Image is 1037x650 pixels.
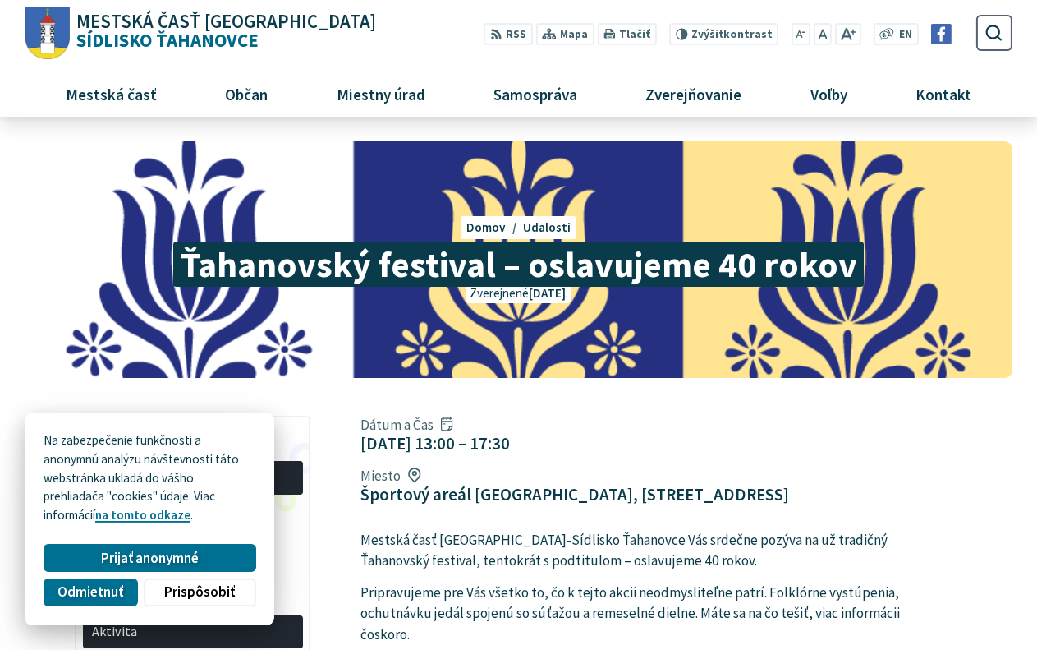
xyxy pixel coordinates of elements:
[640,71,748,116] span: Zverejňovanie
[617,71,769,116] a: Zverejňovanie
[931,24,952,44] img: Prejsť na Facebook stránku
[95,507,190,523] a: na tomto odkaze
[38,71,185,116] a: Mestská časť
[92,619,293,646] span: Aktivita
[44,579,137,606] button: Odmietnuť
[523,219,571,235] a: Udalosti
[25,7,70,60] img: Prejsť na domovskú stránku
[101,550,199,567] span: Prijať anonymné
[360,467,789,485] span: Miesto
[691,27,723,41] span: Zvýšiť
[308,71,452,116] a: Miestny úrad
[910,71,978,116] span: Kontakt
[484,23,532,45] a: RSS
[360,433,510,454] figcaption: [DATE] 13:00 – 17:30
[619,28,650,41] span: Tlačiť
[506,26,526,44] span: RSS
[535,23,594,45] a: Mapa
[144,579,255,606] button: Prispôsobiť
[164,583,235,601] span: Prispôsobiť
[57,583,123,601] span: Odmietnuť
[782,71,875,116] a: Voľby
[360,530,915,572] p: Mestská časť [GEOGRAPHIC_DATA]-Sídlisko Ťahanovce Vás srdečne pozýva na už tradičný Ťahanovský fe...
[173,242,864,287] span: Ťahanovský festival – oslavujeme 40 rokov
[894,26,916,44] a: EN
[197,71,296,116] a: Občan
[330,71,431,116] span: Miestny úrad
[70,12,376,50] span: Sídlisko Ťahanovce
[597,23,656,45] button: Tlačiť
[25,7,375,60] a: Logo Sídlisko Ťahanovce, prejsť na domovskú stránku.
[360,583,915,646] p: Pripravujeme pre Vás všetko to, čo k tejto akcii neodmysliteľne patrí. Folklórne vystúpenia, ochu...
[59,71,163,116] span: Mestská časť
[529,285,566,301] span: [DATE]
[835,23,860,45] button: Zväčšiť veľkosť písma
[560,26,588,44] span: Mapa
[83,615,303,649] a: Aktivita
[466,219,506,235] span: Domov
[487,71,583,116] span: Samospráva
[888,71,999,116] a: Kontakt
[691,28,773,41] span: kontrast
[466,284,570,303] p: Zverejnené .
[76,12,376,31] span: Mestská časť [GEOGRAPHIC_DATA]
[814,23,832,45] button: Nastaviť pôvodnú veľkosť písma
[360,416,510,434] span: Dátum a Čas
[804,71,853,116] span: Voľby
[44,431,255,525] p: Na zabezpečenie funkčnosti a anonymnú analýzu návštevnosti táto webstránka ukladá do vášho prehli...
[360,484,789,505] figcaption: Športový areál [GEOGRAPHIC_DATA], [STREET_ADDRESS]
[669,23,778,45] button: Zvýšiťkontrast
[44,544,255,572] button: Prijať anonymné
[899,26,912,44] span: EN
[466,71,605,116] a: Samospráva
[792,23,811,45] button: Zmenšiť veľkosť písma
[219,71,274,116] span: Občan
[466,219,522,235] a: Domov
